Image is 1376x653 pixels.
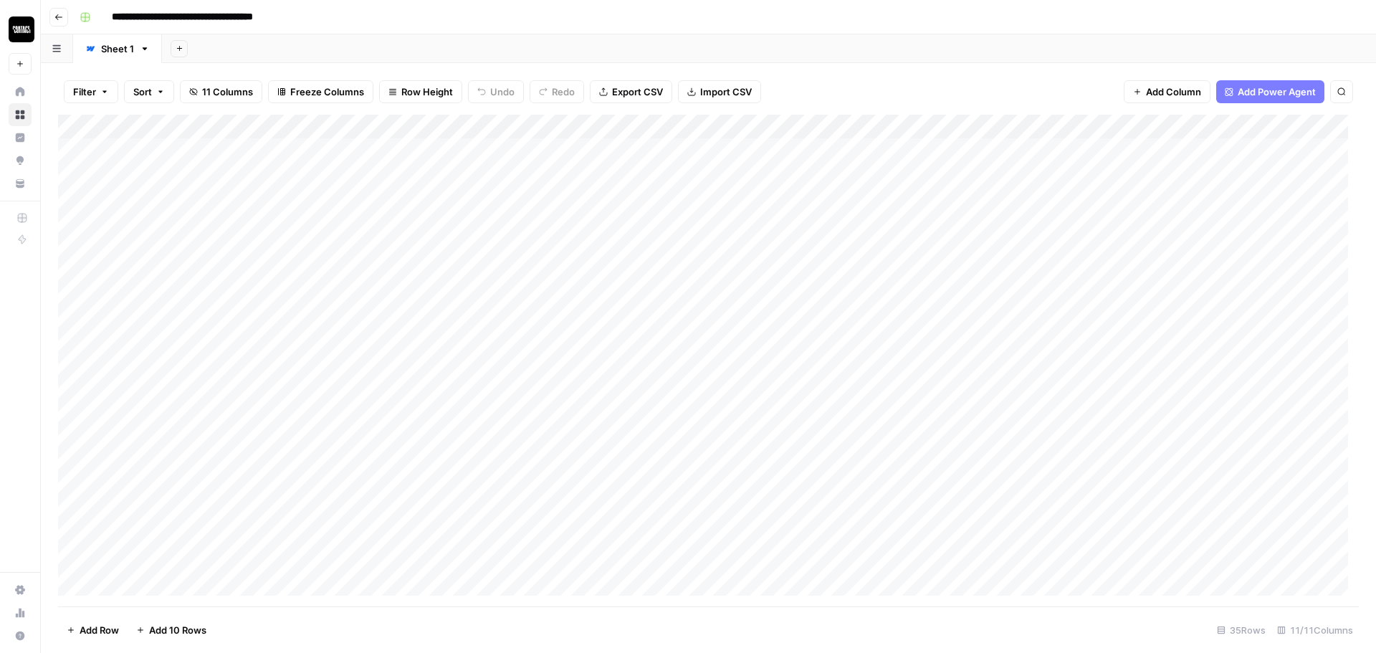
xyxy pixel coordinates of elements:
[1211,619,1271,642] div: 35 Rows
[73,34,162,63] a: Sheet 1
[180,80,262,103] button: 11 Columns
[1124,80,1210,103] button: Add Column
[590,80,672,103] button: Export CSV
[700,85,752,99] span: Import CSV
[379,80,462,103] button: Row Height
[490,85,515,99] span: Undo
[9,80,32,103] a: Home
[678,80,761,103] button: Import CSV
[1238,85,1316,99] span: Add Power Agent
[133,85,152,99] span: Sort
[9,16,34,42] img: Contact Studios Logo
[1146,85,1201,99] span: Add Column
[149,623,206,637] span: Add 10 Rows
[9,624,32,647] button: Help + Support
[9,11,32,47] button: Workspace: Contact Studios
[1271,619,1359,642] div: 11/11 Columns
[101,42,134,56] div: Sheet 1
[202,85,253,99] span: 11 Columns
[64,80,118,103] button: Filter
[9,601,32,624] a: Usage
[58,619,128,642] button: Add Row
[80,623,119,637] span: Add Row
[9,126,32,149] a: Insights
[268,80,373,103] button: Freeze Columns
[612,85,663,99] span: Export CSV
[9,172,32,195] a: Your Data
[468,80,524,103] button: Undo
[124,80,174,103] button: Sort
[9,149,32,172] a: Opportunities
[290,85,364,99] span: Freeze Columns
[9,578,32,601] a: Settings
[73,85,96,99] span: Filter
[552,85,575,99] span: Redo
[1216,80,1324,103] button: Add Power Agent
[9,103,32,126] a: Browse
[401,85,453,99] span: Row Height
[530,80,584,103] button: Redo
[128,619,215,642] button: Add 10 Rows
